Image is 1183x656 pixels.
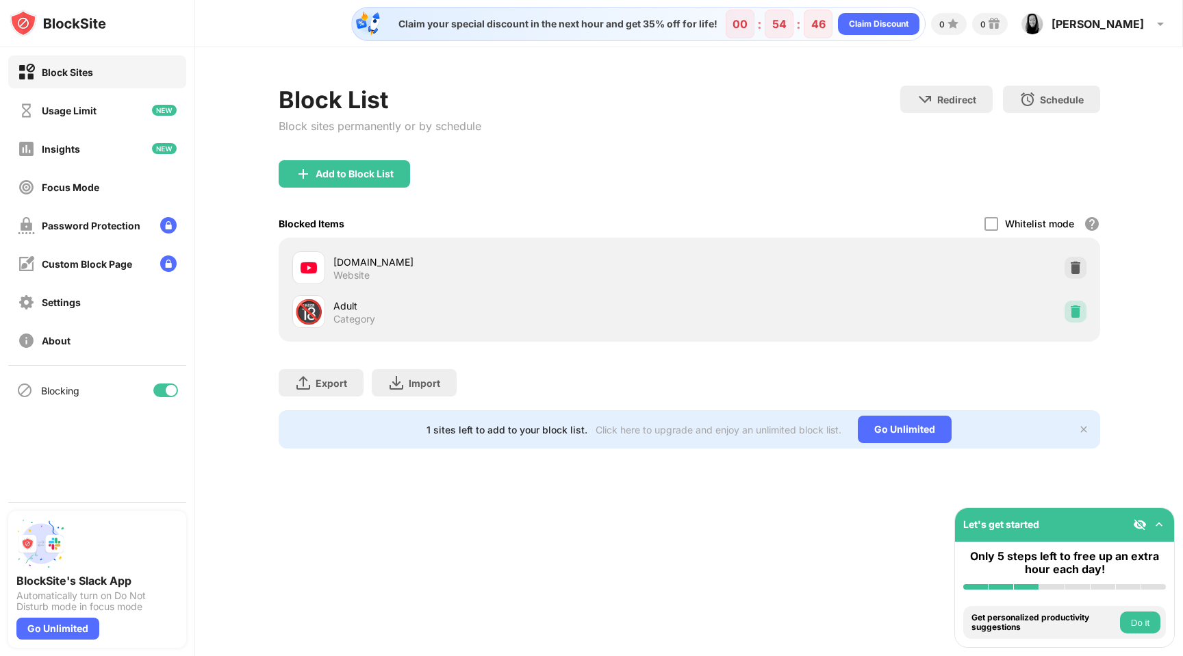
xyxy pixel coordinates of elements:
[16,590,178,612] div: Automatically turn on Do Not Disturb mode in focus mode
[152,105,177,116] img: new-icon.svg
[18,332,35,349] img: about-off.svg
[980,19,986,29] div: 0
[42,105,97,116] div: Usage Limit
[939,19,945,29] div: 0
[42,143,80,155] div: Insights
[1021,13,1043,35] img: ACg8ocJVJFgLzLsPnIKJhTFI0sGnT6LYS-aNlLXIpD27Y-2Y2yH9QCOfdw=s96-c
[16,574,178,588] div: BlockSite's Slack App
[986,16,1002,32] img: reward-small.svg
[18,294,35,311] img: settings-off.svg
[294,298,323,326] div: 🔞
[772,17,787,31] div: 54
[42,258,132,270] div: Custom Block Page
[10,10,106,37] img: logo-blocksite.svg
[16,618,99,640] div: Go Unlimited
[18,179,35,196] img: focus-off.svg
[42,335,71,346] div: About
[333,299,689,313] div: Adult
[963,518,1039,530] div: Let's get started
[1133,518,1147,531] img: eye-not-visible.svg
[18,140,35,157] img: insights-off.svg
[945,16,961,32] img: points-small.svg
[42,297,81,308] div: Settings
[1152,518,1166,531] img: omni-setup-toggle.svg
[16,519,66,568] img: push-slack.svg
[333,269,370,281] div: Website
[1005,218,1074,229] div: Whitelist mode
[18,255,35,273] img: customize-block-page-off.svg
[152,143,177,154] img: new-icon.svg
[409,377,440,389] div: Import
[390,18,717,30] div: Claim your special discount in the next hour and get 35% off for life!
[937,94,976,105] div: Redirect
[41,385,79,396] div: Blocking
[333,313,375,325] div: Category
[1052,17,1144,31] div: [PERSON_NAME]
[971,613,1117,633] div: Get personalized productivity suggestions
[733,17,748,31] div: 00
[596,424,841,436] div: Click here to upgrade and enjoy an unlimited block list.
[1040,94,1084,105] div: Schedule
[160,217,177,234] img: lock-menu.svg
[18,217,35,234] img: password-protection-off.svg
[355,10,382,38] img: specialOfferDiscount.svg
[279,86,481,114] div: Block List
[316,168,394,179] div: Add to Block List
[427,424,587,436] div: 1 sites left to add to your block list.
[16,382,33,399] img: blocking-icon.svg
[18,64,35,81] img: block-on.svg
[160,255,177,272] img: lock-menu.svg
[42,181,99,193] div: Focus Mode
[858,416,952,443] div: Go Unlimited
[754,13,765,35] div: :
[42,220,140,231] div: Password Protection
[316,377,347,389] div: Export
[279,119,481,133] div: Block sites permanently or by schedule
[793,13,804,35] div: :
[811,17,826,31] div: 46
[963,550,1166,576] div: Only 5 steps left to free up an extra hour each day!
[1078,424,1089,435] img: x-button.svg
[301,260,317,276] img: favicons
[18,102,35,119] img: time-usage-off.svg
[849,17,908,31] div: Claim Discount
[279,218,344,229] div: Blocked Items
[333,255,689,269] div: [DOMAIN_NAME]
[42,66,93,78] div: Block Sites
[1120,611,1160,633] button: Do it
